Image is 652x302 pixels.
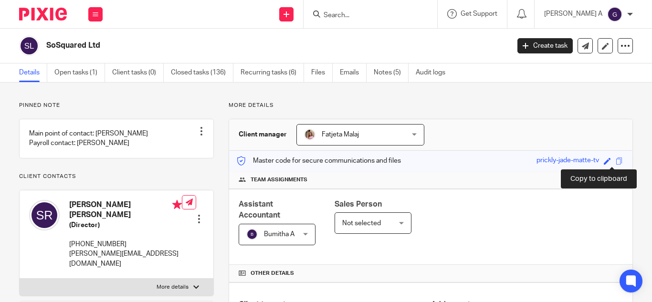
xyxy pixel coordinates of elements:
a: Details [19,63,47,82]
div: prickly-jade-matte-tv [536,156,599,167]
img: svg%3E [607,7,622,22]
a: Notes (5) [374,63,409,82]
img: svg%3E [29,200,60,230]
a: Recurring tasks (6) [241,63,304,82]
p: [PERSON_NAME][EMAIL_ADDRESS][DOMAIN_NAME] [69,249,182,269]
p: Pinned note [19,102,214,109]
span: Not selected [342,220,381,227]
img: MicrosoftTeams-image%20(5).png [304,129,315,140]
span: Other details [251,270,294,277]
p: [PERSON_NAME] A [544,9,602,19]
p: More details [229,102,633,109]
p: Master code for secure communications and files [236,156,401,166]
p: [PHONE_NUMBER] [69,240,182,249]
img: svg%3E [19,36,39,56]
img: Pixie [19,8,67,21]
a: Closed tasks (136) [171,63,233,82]
a: Open tasks (1) [54,63,105,82]
span: Team assignments [251,176,307,184]
a: Client tasks (0) [112,63,164,82]
i: Primary [172,200,182,209]
a: Emails [340,63,367,82]
p: Client contacts [19,173,214,180]
span: Sales Person [335,200,382,208]
a: Files [311,63,333,82]
span: Get Support [461,10,497,17]
h2: SoSquared Ltd [46,41,412,51]
img: svg%3E [246,229,258,240]
h4: [PERSON_NAME] [PERSON_NAME] [69,200,182,220]
a: Create task [517,38,573,53]
h3: Client manager [239,130,287,139]
a: Audit logs [416,63,452,82]
span: Fatjeta Malaj [322,131,359,138]
p: More details [157,283,189,291]
input: Search [323,11,409,20]
h5: (Director) [69,220,182,230]
span: Assistant Accountant [239,200,280,219]
span: Bumitha A [264,231,294,238]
